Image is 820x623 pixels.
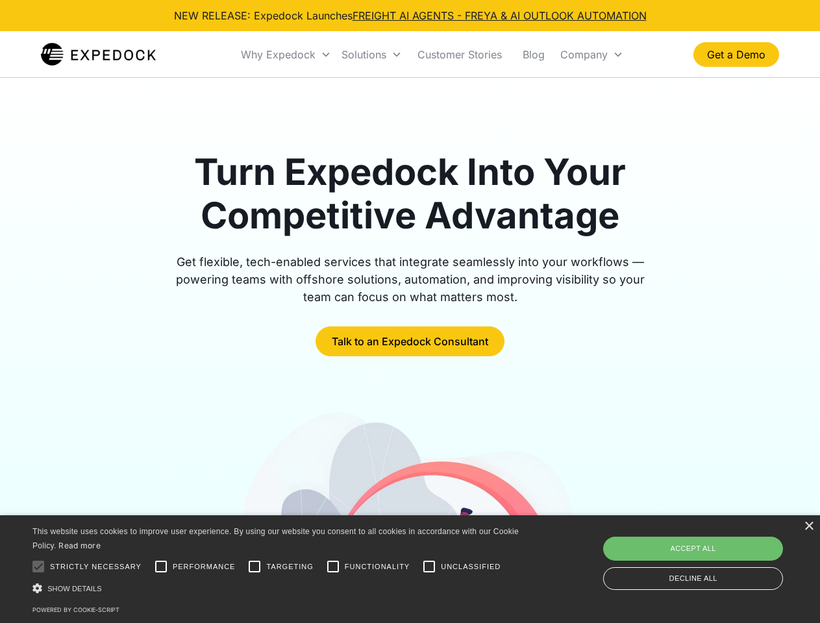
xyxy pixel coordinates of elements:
[32,527,519,551] span: This website uses cookies to improve user experience. By using our website you consent to all coo...
[336,32,407,77] div: Solutions
[173,561,236,572] span: Performance
[236,32,336,77] div: Why Expedock
[353,9,647,22] a: FREIGHT AI AGENTS - FREYA & AI OUTLOOK AUTOMATION
[32,581,523,595] div: Show details
[604,483,820,623] iframe: Chat Widget
[555,32,628,77] div: Company
[161,151,660,238] h1: Turn Expedock Into Your Competitive Advantage
[693,42,779,67] a: Get a Demo
[407,32,512,77] a: Customer Stories
[512,32,555,77] a: Blog
[342,48,386,61] div: Solutions
[345,561,410,572] span: Functionality
[161,253,660,306] div: Get flexible, tech-enabled services that integrate seamlessly into your workflows — powering team...
[174,8,647,23] div: NEW RELEASE: Expedock Launches
[58,541,101,550] a: Read more
[266,561,313,572] span: Targeting
[316,326,504,356] a: Talk to an Expedock Consultant
[41,42,156,67] img: Expedock Logo
[47,585,102,592] span: Show details
[41,42,156,67] a: home
[241,48,316,61] div: Why Expedock
[441,561,501,572] span: Unclassified
[560,48,608,61] div: Company
[32,606,119,613] a: Powered by cookie-script
[50,561,142,572] span: Strictly necessary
